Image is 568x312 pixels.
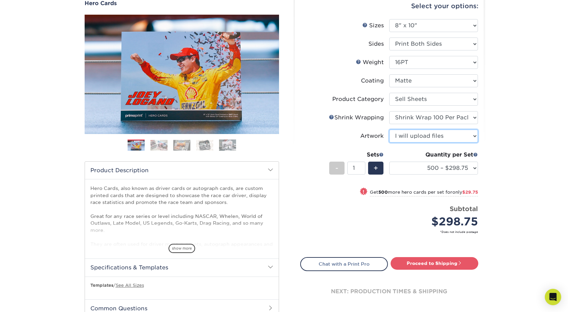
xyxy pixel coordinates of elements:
div: next: production times & shipping [300,271,478,312]
a: Chat with a Print Pro [300,257,388,271]
small: Get more hero cards per set for [370,190,478,196]
div: Weight [356,58,384,66]
span: - [335,163,338,173]
strong: Subtotal [450,205,478,212]
div: $298.75 [394,213,478,230]
div: Artwork [360,132,384,140]
b: Templates [90,283,113,288]
span: only [452,190,478,195]
img: Hero Cards 01 [85,13,279,135]
a: See All Sizes [116,283,144,288]
p: Hero Cards, also known as driver cards or autograph cards, are custom printed cards that are desi... [90,185,273,296]
div: Sides [368,40,384,48]
img: Hero Cards 04 [196,140,213,150]
img: Hero Cards 05 [219,139,236,151]
p: / [90,282,273,288]
strong: 500 [378,190,388,195]
span: show more [169,244,195,253]
div: Quantity per Set [389,151,478,159]
img: Hero Cards 03 [173,140,190,150]
span: + [374,163,378,173]
a: Proceed to Shipping [391,257,478,269]
h2: Product Description [85,162,279,179]
span: ! [363,188,364,195]
img: Hero Cards 02 [150,140,168,150]
div: Open Intercom Messenger [545,289,561,305]
div: Coating [361,77,384,85]
div: Product Category [332,95,384,103]
img: Hero Cards 01 [128,140,145,151]
div: Shrink Wrapping [329,114,384,122]
h2: Specifications & Templates [85,258,279,276]
span: $29.75 [462,190,478,195]
small: *Does not include postage [306,230,478,234]
div: Sets [329,151,384,159]
div: Sizes [362,21,384,30]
